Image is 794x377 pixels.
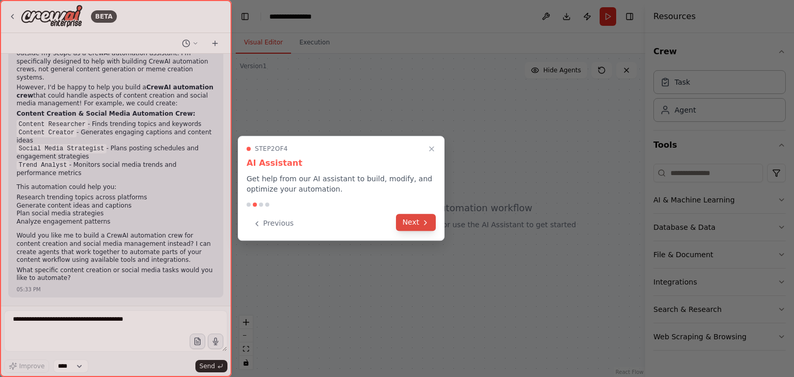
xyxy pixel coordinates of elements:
[247,157,436,169] h3: AI Assistant
[396,214,436,231] button: Next
[247,174,436,194] p: Get help from our AI assistant to build, modify, and optimize your automation.
[238,9,252,24] button: Hide left sidebar
[247,215,300,232] button: Previous
[255,145,288,153] span: Step 2 of 4
[425,143,438,155] button: Close walkthrough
